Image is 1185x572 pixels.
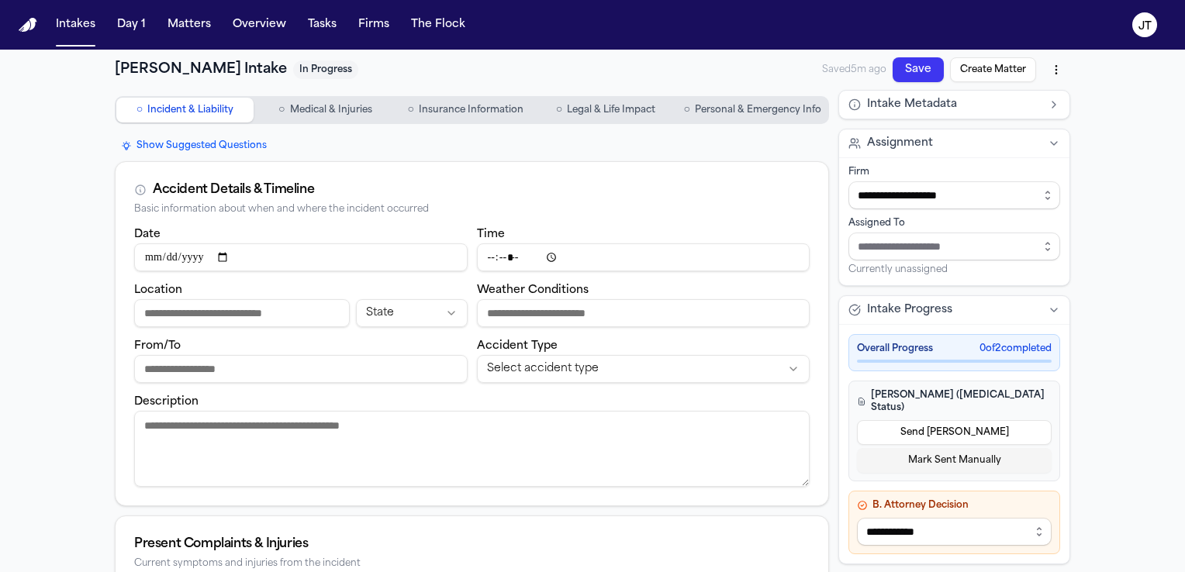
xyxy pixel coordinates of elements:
button: More actions [1042,56,1070,84]
a: Home [19,18,37,33]
span: Assignment [867,136,933,151]
button: Save [893,57,944,82]
button: Send [PERSON_NAME] [857,420,1052,445]
div: Present Complaints & Injuries [134,535,810,553]
button: Intake Metadata [839,91,1069,119]
input: Assign to staff member [848,233,1060,260]
span: ○ [278,102,285,118]
button: Show Suggested Questions [115,136,273,155]
button: The Flock [405,11,472,39]
button: Matters [161,11,217,39]
div: Basic information about when and where the incident occurred [134,204,810,215]
label: From/To [134,340,181,352]
label: Location [134,284,182,296]
button: Go to Personal & Emergency Info [678,98,827,122]
button: Create Matter [950,57,1036,82]
input: From/To destination [134,355,468,383]
textarea: Incident description [134,411,810,487]
span: Intake Metadata [867,97,957,112]
span: ○ [556,102,562,118]
span: Insurance Information [419,104,523,116]
h4: B. Attorney Decision [857,499,1052,512]
span: ○ [407,102,413,118]
button: Assignment [839,129,1069,157]
label: Description [134,396,199,408]
span: Overall Progress [857,343,933,355]
label: Date [134,229,161,240]
span: Currently unassigned [848,264,948,276]
div: Current symptoms and injuries from the incident [134,558,810,570]
span: Medical & Injuries [290,104,372,116]
span: Incident & Liability [147,104,233,116]
button: Overview [226,11,292,39]
label: Time [477,229,505,240]
span: 0 of 2 completed [979,343,1052,355]
div: Firm [848,166,1060,178]
button: Go to Legal & Life Impact [537,98,675,122]
input: Weather conditions [477,299,810,327]
span: Intake Progress [867,302,952,318]
button: Incident state [356,299,467,327]
h1: [PERSON_NAME] Intake [115,59,287,81]
span: ○ [684,102,690,118]
button: Intakes [50,11,102,39]
button: Day 1 [111,11,152,39]
div: Assigned To [848,217,1060,229]
button: Intake Progress [839,296,1069,324]
button: Go to Medical & Injuries [257,98,394,122]
label: Accident Type [477,340,558,352]
span: ○ [136,102,143,118]
button: Go to Insurance Information [397,98,534,122]
input: Incident time [477,243,810,271]
div: Accident Details & Timeline [153,181,314,199]
input: Select firm [848,181,1060,209]
button: Tasks [302,11,343,39]
span: In Progress [293,60,358,79]
h4: [PERSON_NAME] ([MEDICAL_DATA] Status) [857,389,1052,414]
span: Legal & Life Impact [567,104,655,116]
span: Saved 5m ago [822,64,886,76]
span: Personal & Emergency Info [695,104,821,116]
input: Incident location [134,299,350,327]
input: Incident date [134,243,468,271]
button: Go to Incident & Liability [116,98,254,122]
button: Firms [352,11,396,39]
img: Finch Logo [19,18,37,33]
label: Weather Conditions [477,284,589,296]
button: Mark Sent Manually [857,448,1052,473]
